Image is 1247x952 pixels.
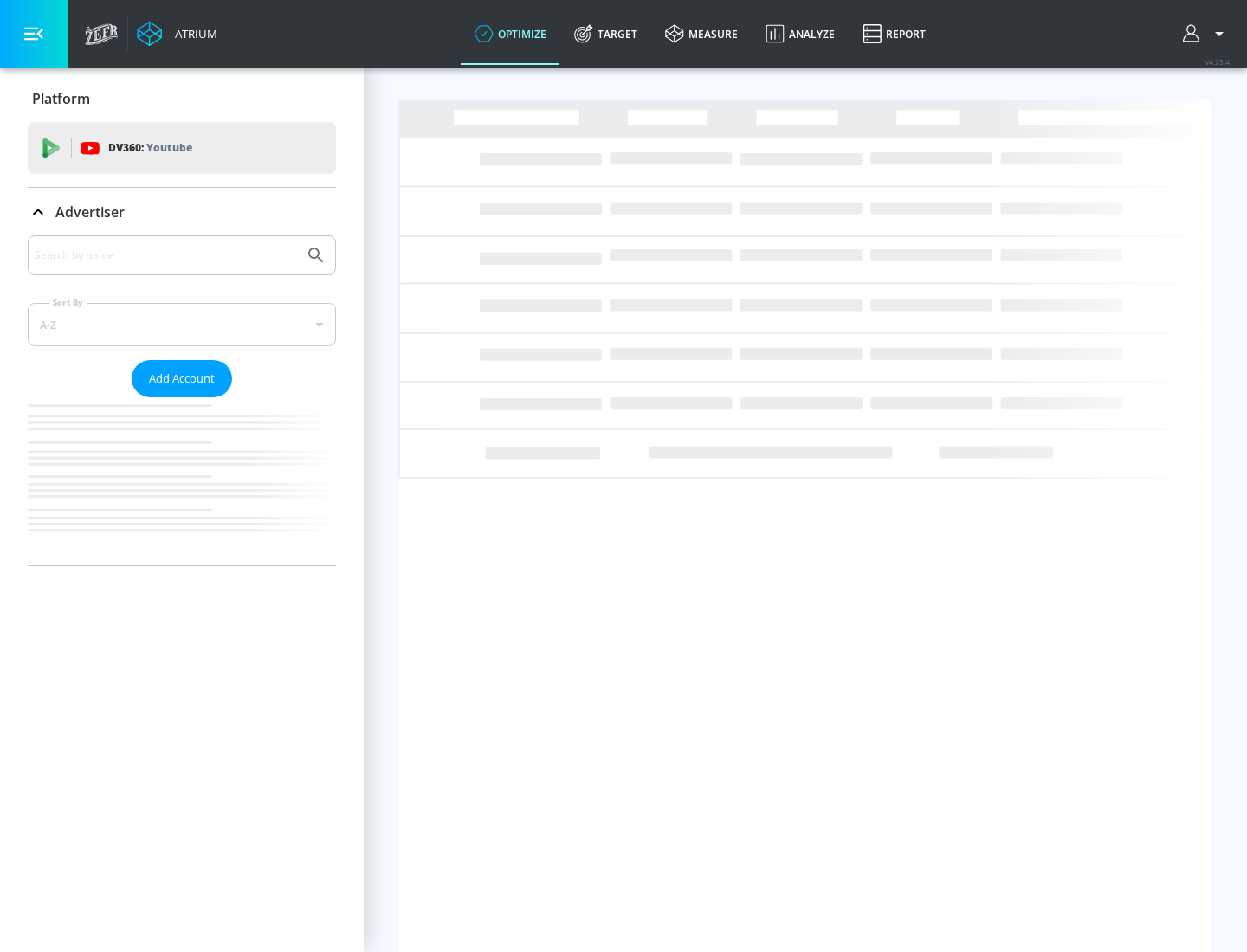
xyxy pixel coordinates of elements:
[560,3,651,65] a: Target
[132,360,232,397] button: Add Account
[32,89,90,108] p: Platform
[461,3,560,65] a: optimize
[55,203,125,222] p: Advertiser
[49,297,87,308] label: Sort By
[28,188,336,236] div: Advertiser
[28,303,336,346] div: A-Z
[651,3,752,65] a: measure
[146,138,192,157] p: Youtube
[149,369,215,389] span: Add Account
[28,122,336,174] div: DV360: Youtube
[752,3,849,65] a: Analyze
[28,397,336,565] nav: list of Advertiser
[849,3,940,65] a: Report
[35,244,297,267] input: Search by name
[1205,57,1230,67] span: v 4.25.4
[137,21,217,47] a: Atrium
[168,26,217,42] div: Atrium
[28,74,336,123] div: Platform
[28,235,336,565] div: Advertiser
[108,138,192,158] p: DV360:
